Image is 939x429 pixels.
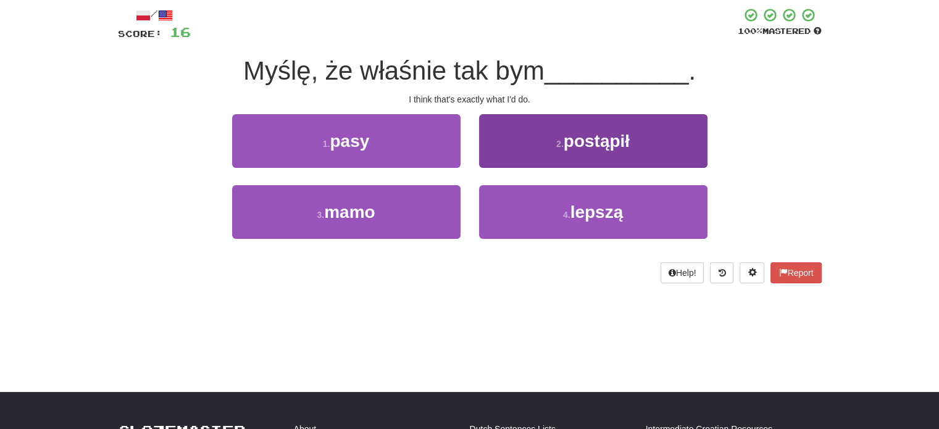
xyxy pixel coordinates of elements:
[556,139,564,149] small: 2 .
[710,262,733,283] button: Round history (alt+y)
[479,185,707,239] button: 4.lepszą
[545,56,689,85] span: __________
[323,139,330,149] small: 1 .
[243,56,545,85] span: Myślę, że właśnie tak bym
[232,114,461,168] button: 1.pasy
[563,210,570,220] small: 4 .
[330,131,369,151] span: pasy
[564,131,630,151] span: postąpił
[688,56,696,85] span: .
[770,262,821,283] button: Report
[170,24,191,40] span: 16
[317,210,324,220] small: 3 .
[738,26,822,37] div: Mastered
[479,114,707,168] button: 2.postąpił
[232,185,461,239] button: 3.mamo
[118,28,162,39] span: Score:
[118,93,822,106] div: I think that's exactly what I'd do.
[738,26,762,36] span: 100 %
[661,262,704,283] button: Help!
[118,7,191,23] div: /
[324,202,375,222] span: mamo
[570,202,624,222] span: lepszą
